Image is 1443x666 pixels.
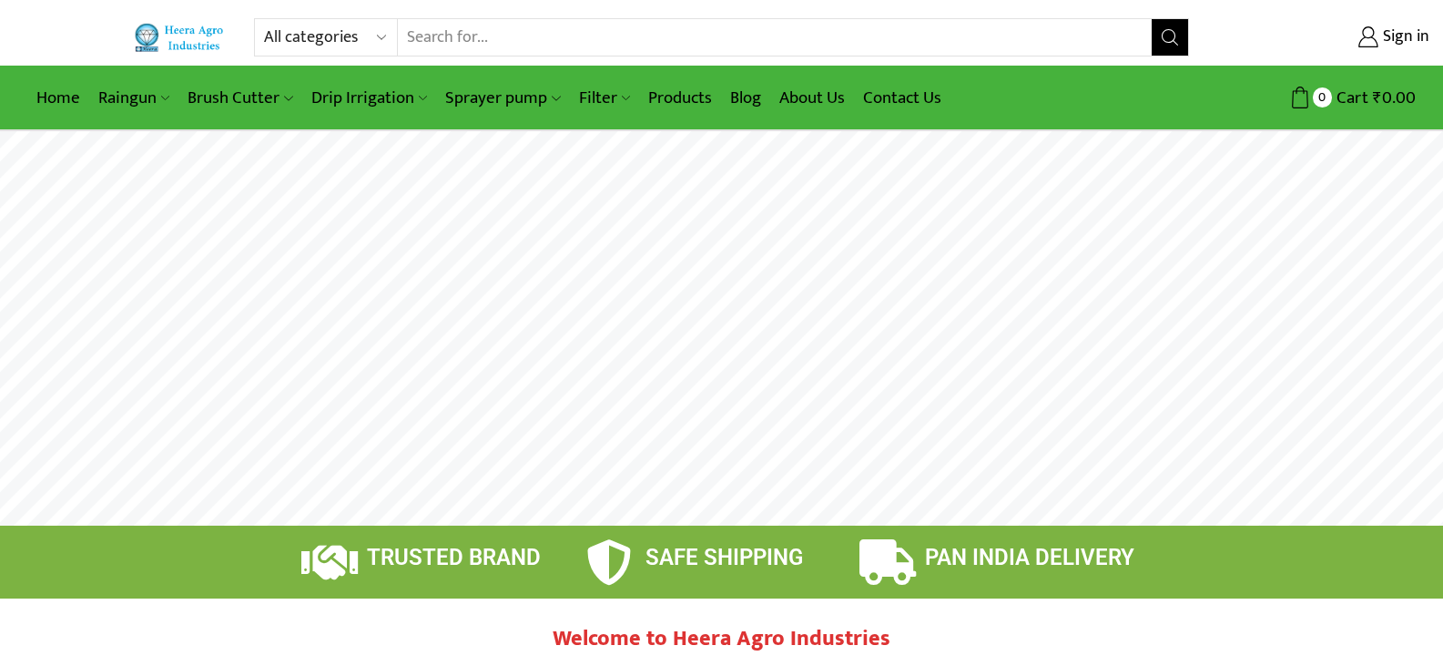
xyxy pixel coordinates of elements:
[1373,84,1382,112] span: ₹
[436,77,569,119] a: Sprayer pump
[302,77,436,119] a: Drip Irrigation
[178,77,301,119] a: Brush Cutter
[1313,87,1332,107] span: 0
[721,77,770,119] a: Blog
[89,77,178,119] a: Raingun
[570,77,639,119] a: Filter
[925,545,1134,570] span: PAN INDIA DELIVERY
[1373,84,1416,112] bdi: 0.00
[398,19,1151,56] input: Search for...
[770,77,854,119] a: About Us
[367,545,541,570] span: TRUSTED BRAND
[854,77,950,119] a: Contact Us
[1207,81,1416,115] a: 0 Cart ₹0.00
[1378,26,1429,49] span: Sign in
[645,545,803,570] span: SAFE SHIPPING
[1216,21,1429,54] a: Sign in
[27,77,89,119] a: Home
[449,626,995,652] h2: Welcome to Heera Agro Industries
[1332,86,1368,110] span: Cart
[639,77,721,119] a: Products
[1152,19,1188,56] button: Search button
